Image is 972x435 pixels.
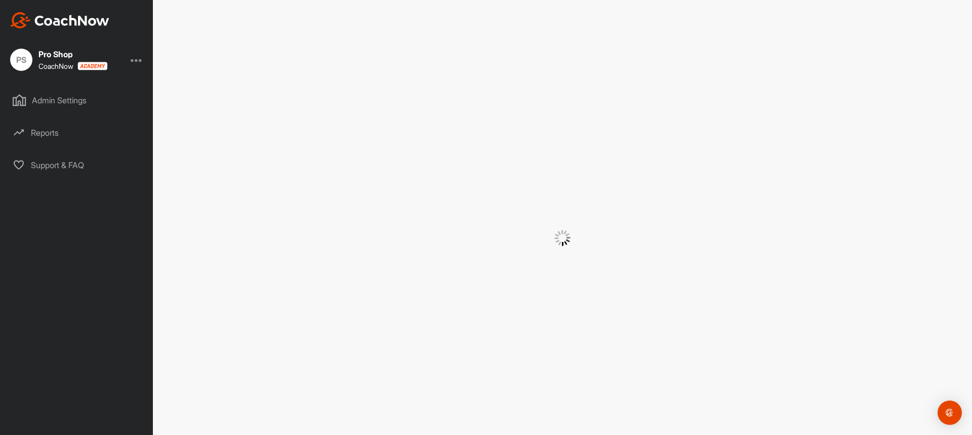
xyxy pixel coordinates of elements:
div: Open Intercom Messenger [938,401,962,425]
div: Support & FAQ [6,152,148,178]
div: Pro Shop [38,50,107,58]
div: Admin Settings [6,88,148,113]
img: CoachNow acadmey [77,62,107,70]
div: PS [10,49,32,71]
img: G6gVgL6ErOh57ABN0eRmCEwV0I4iEi4d8EwaPGI0tHgoAbU4EAHFLEQAh+QQFCgALACwIAA4AGAASAAAEbHDJSesaOCdk+8xg... [554,230,571,246]
div: CoachNow [38,62,107,70]
div: Reports [6,120,148,145]
img: CoachNow [10,12,109,28]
